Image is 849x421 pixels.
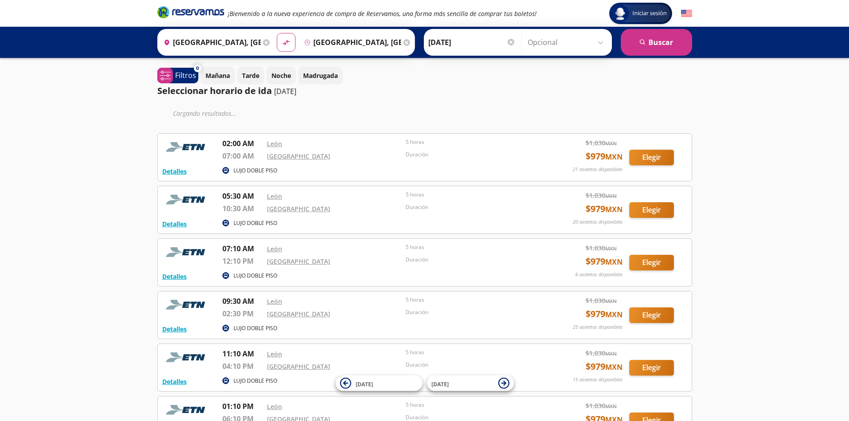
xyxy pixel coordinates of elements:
[528,31,607,53] input: Opcional
[267,192,282,200] a: León
[267,310,330,318] a: [GEOGRAPHIC_DATA]
[427,376,514,391] button: [DATE]
[303,71,338,80] p: Madrugada
[406,203,540,211] p: Duración
[222,361,262,372] p: 04:10 PM
[175,70,196,81] p: Filtros
[605,310,623,319] small: MXN
[228,9,537,18] em: ¡Bienvenido a la nueva experiencia de compra de Reservamos, una forma más sencilla de comprar tus...
[605,140,617,147] small: MXN
[406,348,540,356] p: 5 horas
[605,204,623,214] small: MXN
[629,9,670,18] span: Iniciar sesión
[605,257,623,267] small: MXN
[586,255,623,268] span: $ 979
[406,308,540,316] p: Duración
[629,202,674,218] button: Elegir
[605,350,617,357] small: MXN
[629,255,674,270] button: Elegir
[605,245,617,252] small: MXN
[222,296,262,307] p: 09:30 AM
[162,138,211,156] img: RESERVAMOS
[222,243,262,254] p: 07:10 AM
[267,204,330,213] a: [GEOGRAPHIC_DATA]
[162,272,187,281] button: Detalles
[586,307,623,321] span: $ 979
[573,218,623,226] p: 20 asientos disponibles
[629,307,674,323] button: Elegir
[605,192,617,199] small: MXN
[605,152,623,162] small: MXN
[267,297,282,306] a: León
[237,67,264,84] button: Tarde
[406,191,540,199] p: 5 horas
[605,298,617,304] small: MXN
[196,65,199,72] span: 0
[586,296,617,305] span: $ 1,030
[274,86,296,97] p: [DATE]
[234,219,277,227] p: LUJO DOBLE PISO
[222,401,262,412] p: 01:10 PM
[222,308,262,319] p: 02:30 PM
[336,376,422,391] button: [DATE]
[586,243,617,253] span: $ 1,030
[573,323,623,331] p: 25 asientos disponibles
[162,377,187,386] button: Detalles
[267,362,330,371] a: [GEOGRAPHIC_DATA]
[205,71,230,80] p: Mañana
[234,377,277,385] p: LUJO DOBLE PISO
[298,67,343,84] button: Madrugada
[586,360,623,373] span: $ 979
[428,31,516,53] input: Elegir Fecha
[406,256,540,264] p: Duración
[267,245,282,253] a: León
[406,296,540,304] p: 5 horas
[605,362,623,372] small: MXN
[157,5,224,19] i: Brand Logo
[157,5,224,21] a: Brand Logo
[605,403,617,409] small: MXN
[406,138,540,146] p: 5 horas
[234,272,277,280] p: LUJO DOBLE PISO
[162,324,187,334] button: Detalles
[162,219,187,229] button: Detalles
[162,401,211,419] img: RESERVAMOS
[162,191,211,208] img: RESERVAMOS
[267,257,330,266] a: [GEOGRAPHIC_DATA]
[586,150,623,163] span: $ 979
[162,167,187,176] button: Detalles
[356,380,373,388] span: [DATE]
[271,71,291,80] p: Noche
[586,191,617,200] span: $ 1,030
[201,67,235,84] button: Mañana
[222,151,262,161] p: 07:00 AM
[242,71,259,80] p: Tarde
[406,401,540,409] p: 5 horas
[586,348,617,358] span: $ 1,030
[267,67,296,84] button: Noche
[431,380,449,388] span: [DATE]
[267,152,330,160] a: [GEOGRAPHIC_DATA]
[629,360,674,376] button: Elegir
[157,84,272,98] p: Seleccionar horario de ida
[160,31,261,53] input: Buscar Origen
[573,376,623,384] p: 15 asientos disponibles
[586,138,617,147] span: $ 1,030
[267,350,282,358] a: León
[222,348,262,359] p: 11:10 AM
[621,29,692,56] button: Buscar
[162,243,211,261] img: RESERVAMOS
[573,166,623,173] p: 21 asientos disponibles
[629,150,674,165] button: Elegir
[222,256,262,266] p: 12:10 PM
[406,361,540,369] p: Duración
[586,401,617,410] span: $ 1,030
[406,151,540,159] p: Duración
[222,138,262,149] p: 02:00 AM
[173,109,237,118] em: Cargando resultados ...
[222,191,262,201] p: 05:30 AM
[222,203,262,214] p: 10:30 AM
[267,139,282,148] a: León
[162,348,211,366] img: RESERVAMOS
[586,202,623,216] span: $ 979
